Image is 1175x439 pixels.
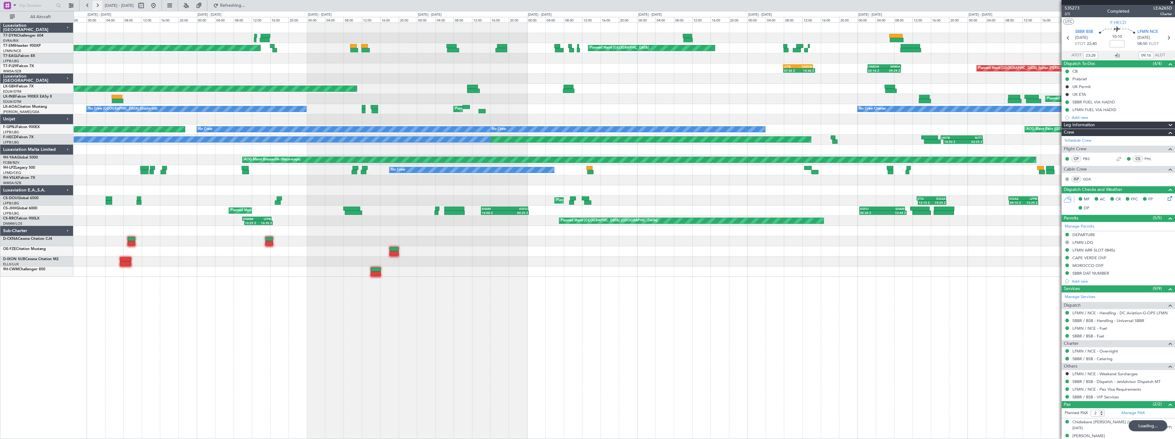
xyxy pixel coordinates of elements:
a: Manage PAX [1121,410,1145,416]
label: Planned PAX [1065,410,1088,416]
span: CR [1116,196,1121,203]
div: 20:00 [1059,17,1078,22]
div: 00:30 Z [860,211,883,215]
span: All Aircraft [16,15,65,19]
div: 04:00 [545,17,564,22]
div: [DATE] - [DATE] [969,12,992,18]
div: 00:00 [87,17,105,22]
div: CAPE VERDE OVF [1072,255,1106,260]
span: LX-GBH [3,85,17,88]
span: F-HECD [3,135,17,139]
a: DNMM/LOS [3,221,22,226]
div: OMDW [868,65,884,68]
a: LX-AOACitation Mustang [3,105,47,109]
a: CS-JHHGlobal 6000 [3,207,37,210]
div: 12:00 [582,17,601,22]
div: 08:00 [344,17,362,22]
span: LX-AOA [3,105,17,109]
div: 16:00 [821,17,839,22]
div: 20:00 [288,17,307,22]
span: [DATE] [1137,35,1150,41]
span: CS-JHH [3,207,16,210]
div: 16:00 [711,17,729,22]
a: SBBR / BSB - Catering [1072,356,1112,361]
div: OMDW [798,65,813,68]
a: LFPB/LBG [3,211,19,216]
div: 16:00 [1041,17,1059,22]
span: [DATE] - [DATE] [105,3,134,8]
div: UGTB [941,136,962,139]
div: Planned Maint [GEOGRAPHIC_DATA] ([GEOGRAPHIC_DATA]) [231,206,328,215]
a: LFPB/LBG [3,130,19,135]
div: [DATE] - [DATE] [88,12,111,18]
div: No Crew [492,125,506,134]
div: 12:00 [142,17,160,22]
div: 00:00 [307,17,325,22]
div: 04:00 [435,17,454,22]
span: Charter [1064,340,1079,347]
div: 16:00 [270,17,289,22]
div: LFPB [1023,197,1037,200]
input: --:-- [1139,52,1153,59]
span: Permits [1064,215,1078,222]
div: 08:00 [454,17,472,22]
span: ETOT [1075,41,1085,47]
a: F-HECDFalcon 7X [3,135,34,139]
div: 19:25 Z [932,201,946,204]
a: LFPB/LBG [3,140,19,145]
div: 18:50 Z [944,140,963,143]
button: All Aircraft [7,12,67,22]
div: 10:45 Z [883,211,906,215]
input: --:-- [1083,52,1098,59]
div: 09:29 Z [884,69,900,72]
div: 20:00 [729,17,748,22]
div: 08:00 [784,17,802,22]
span: T7-PJ29 [3,64,17,68]
a: Schedule Crew [1065,138,1091,144]
a: T7-EMIHawker 900XP [3,44,41,48]
div: RJTT [962,136,982,139]
div: 04:00 [325,17,344,22]
div: DGAA [932,197,945,200]
a: 9H-VSLKFalcon 7X [3,176,35,180]
div: 00:00 [968,17,986,22]
div: 00:25 Z [505,211,528,215]
span: 9H-VSLK [3,176,18,180]
div: 12:00 [912,17,931,22]
a: T7-DYNChallenger 604 [3,34,43,38]
span: Dispatch Checks and Weather [1064,186,1122,193]
span: F-GPNJ [3,125,16,129]
span: LEA265D [1153,5,1172,11]
span: DP [1084,205,1089,211]
div: UK Permit [1072,84,1091,89]
span: Pax [1064,401,1071,408]
div: Planned Maint [GEOGRAPHIC_DATA] ([GEOGRAPHIC_DATA]) [561,216,658,225]
span: D-IXON SUB [3,257,25,261]
span: (5/5) [1153,215,1162,221]
a: LFMD/CEQ [3,171,21,175]
div: KSFO [860,207,882,211]
span: 08:50 [1137,41,1147,47]
a: GDA [1083,176,1097,182]
div: 08:00 [234,17,252,22]
button: UTC [1063,19,1074,24]
div: 00:00 [637,17,656,22]
span: Charter [1153,11,1172,17]
div: ETSI [917,197,931,200]
a: LX-INBFalcon 900EX EASy II [3,95,52,99]
a: LFMN / NCE - Handling - DC Aviation-G-OPS LFMN [1072,310,1168,316]
span: T7-EMI [3,44,15,48]
div: 07:56 Z [784,69,799,72]
div: Add new [1072,279,1172,284]
div: [DATE] - [DATE] [418,12,442,18]
div: Planned Maint [GEOGRAPHIC_DATA] ([GEOGRAPHIC_DATA]) [1047,94,1144,103]
div: 08:00 [894,17,913,22]
div: 10:25 Z [245,221,259,225]
span: Flight Crew [1064,146,1087,153]
span: (4/4) [1153,60,1162,67]
div: 08:00 [674,17,692,22]
div: EHAM [482,207,505,211]
span: Cabin Crew [1064,166,1087,173]
div: SBBR FUEL VIA HADID [1072,99,1115,105]
div: 12:00 [692,17,711,22]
